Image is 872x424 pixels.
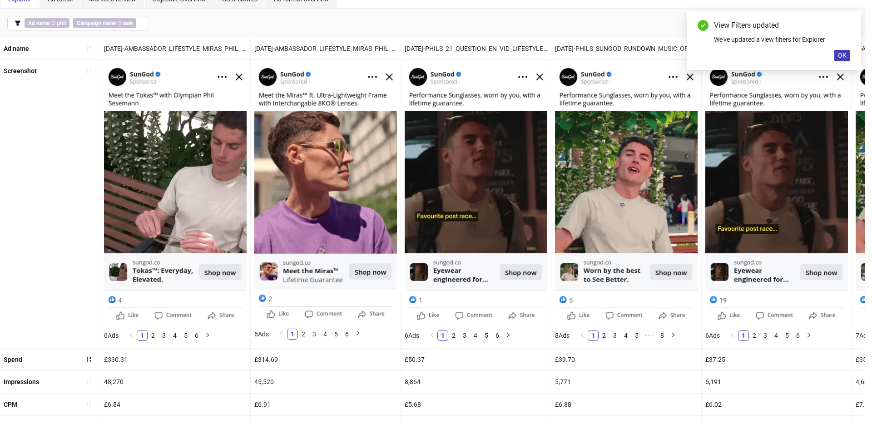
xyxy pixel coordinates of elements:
a: Close [840,20,850,30]
span: OK [838,52,847,59]
span: check-circle [698,20,708,31]
div: View Filters updated [714,20,850,31]
button: OK [834,50,850,61]
div: We've updated a view filters for Explorer [714,35,850,44]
